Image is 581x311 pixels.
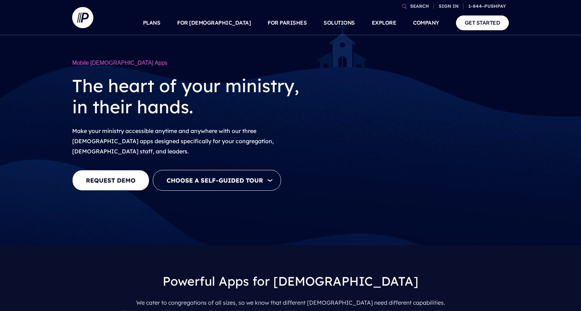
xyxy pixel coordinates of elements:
[413,11,439,35] a: COMPANY
[78,268,503,295] h3: Powerful Apps for [DEMOGRAPHIC_DATA]
[372,11,396,35] a: EXPLORE
[268,11,307,35] a: FOR PARISHES
[72,56,319,70] h1: Mobile [DEMOGRAPHIC_DATA] Apps
[177,11,251,35] a: FOR [DEMOGRAPHIC_DATA]
[72,127,274,155] span: Make your ministry accessible anytime and anywhere with our three [DEMOGRAPHIC_DATA] apps designe...
[456,15,509,30] a: GET STARTED
[72,170,149,191] a: REQUEST DEMO
[72,70,319,123] h2: The heart of your ministry, in their hands.
[143,11,161,35] a: PLANS
[153,170,281,191] button: Choose a Self-guided Tour
[324,11,355,35] a: SOLUTIONS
